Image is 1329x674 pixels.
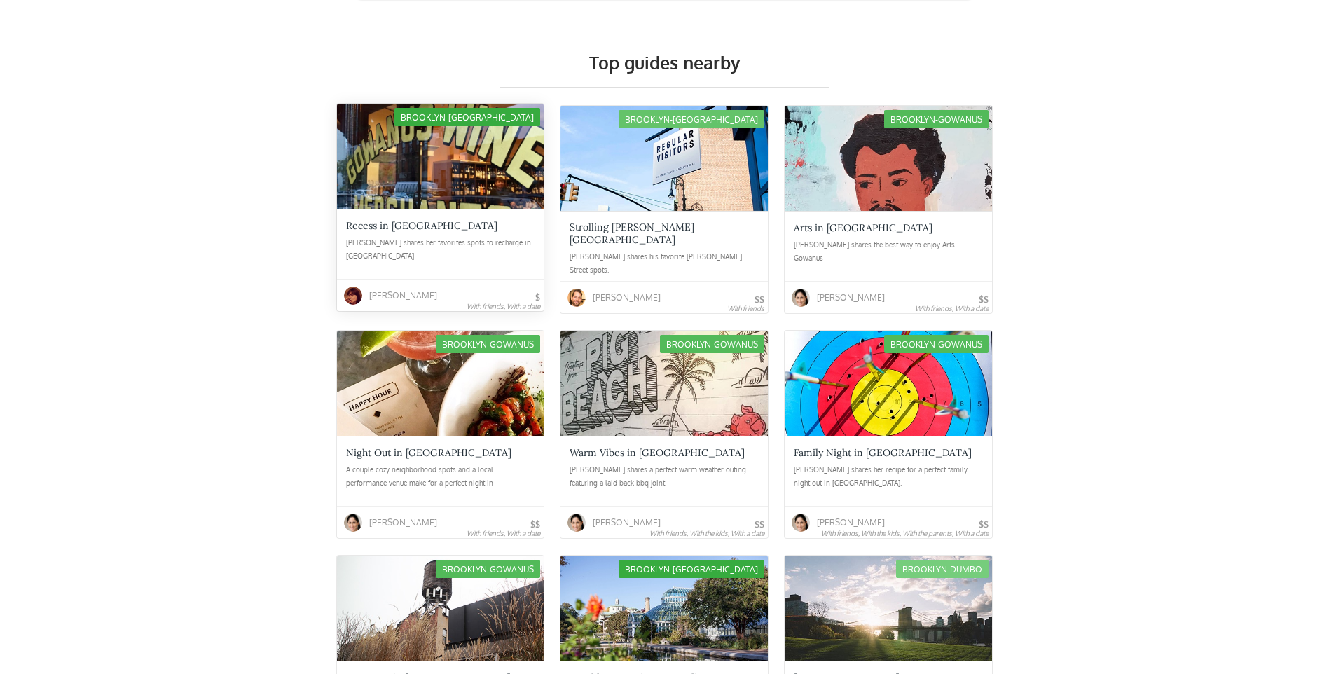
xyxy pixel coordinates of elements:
[785,331,992,538] a: Brooklyn-GowanusFamily Night in [GEOGRAPHIC_DATA][PERSON_NAME] shares her recipe for a perfect fa...
[530,521,540,529] div: $$
[337,331,544,538] a: Brooklyn-GowanusNight Out in [GEOGRAPHIC_DATA]A couple cozy neighborhood spots and a local perfor...
[570,221,759,246] div: Strolling [PERSON_NAME][GEOGRAPHIC_DATA]
[619,110,764,128] div: Brooklyn-[GEOGRAPHIC_DATA]
[821,529,989,537] div: With friends, With the kids, With the parents, With a date
[535,294,540,302] div: $
[467,529,540,537] div: With friends, With a date
[593,285,661,310] div: [PERSON_NAME]
[884,110,989,128] div: Brooklyn-Gowanus
[346,446,511,459] div: Night Out in [GEOGRAPHIC_DATA]
[346,219,497,232] div: Recess in [GEOGRAPHIC_DATA]
[794,221,932,234] div: Arts in [GEOGRAPHIC_DATA]
[817,510,885,535] div: [PERSON_NAME]
[785,106,992,313] a: Brooklyn-GowanusArts in [GEOGRAPHIC_DATA][PERSON_NAME] shares the best way to enjoy Arts Gowanus[...
[570,446,745,459] div: Warm Vibes in [GEOGRAPHIC_DATA]
[755,521,764,529] div: $$
[560,331,768,538] a: Brooklyn-GowanusWarm Vibes in [GEOGRAPHIC_DATA][PERSON_NAME] shares a perfect warm weather outing...
[884,335,989,353] div: Brooklyn-Gowanus
[369,283,437,308] div: [PERSON_NAME]
[727,304,764,312] div: With friends
[979,296,989,304] div: $$
[896,560,989,578] div: Brooklyn-DUMBO
[570,250,759,278] div: [PERSON_NAME] shares his favorite [PERSON_NAME] Street spots.
[394,108,540,126] div: Brooklyn-[GEOGRAPHIC_DATA]
[337,104,544,311] a: Brooklyn-[GEOGRAPHIC_DATA]Recess in [GEOGRAPHIC_DATA][PERSON_NAME] shares her favorites spots to ...
[560,106,768,313] a: Brooklyn-[GEOGRAPHIC_DATA]Strolling [PERSON_NAME][GEOGRAPHIC_DATA][PERSON_NAME] shares his favori...
[794,446,972,459] div: Family Night in [GEOGRAPHIC_DATA]
[794,238,983,266] div: [PERSON_NAME] shares the best way to enjoy Arts Gowanus
[570,463,759,491] div: [PERSON_NAME] shares a perfect warm weather outing featuring a laid back bbq joint.
[467,302,540,310] div: With friends, With a date
[979,521,989,529] div: $$
[436,560,540,578] div: Brooklyn-Gowanus
[794,463,983,491] div: [PERSON_NAME] shares her recipe for a perfect family night out in [GEOGRAPHIC_DATA].
[593,510,661,535] div: [PERSON_NAME]
[336,52,994,73] h2: Top guides nearby
[649,529,764,537] div: With friends, With the kids, With a date
[915,304,989,312] div: With friends, With a date
[817,285,885,310] div: [PERSON_NAME]
[346,463,535,491] div: A couple cozy neighborhood spots and a local performance venue make for a perfect night in [GEOGR...
[619,560,764,578] div: Brooklyn-[GEOGRAPHIC_DATA]
[346,236,535,264] div: [PERSON_NAME] shares her favorites spots to recharge in [GEOGRAPHIC_DATA]
[369,510,437,535] div: [PERSON_NAME]
[660,335,764,353] div: Brooklyn-Gowanus
[755,296,764,304] div: $$
[436,335,540,353] div: Brooklyn-Gowanus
